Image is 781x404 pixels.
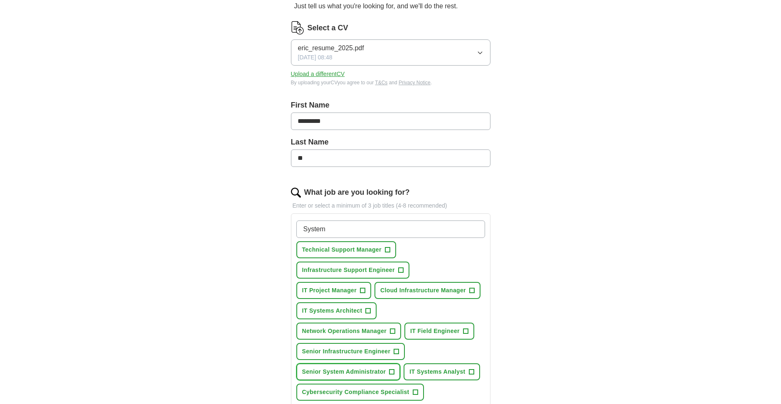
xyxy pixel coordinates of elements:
[374,282,480,299] button: Cloud Infrastructure Manager
[302,347,391,356] span: Senior Infrastructure Engineer
[410,327,460,335] span: IT Field Engineer
[302,286,357,295] span: IT Project Manager
[291,21,304,34] img: CV Icon
[302,306,362,315] span: IT Systems Architect
[404,363,480,380] button: IT Systems Analyst
[291,137,490,148] label: Last Name
[302,245,382,254] span: Technical Support Manager
[296,363,401,380] button: Senior System Administrator
[298,43,364,53] span: eric_resume_2025.pdf
[302,327,387,335] span: Network Operations Manager
[304,187,410,198] label: What job are you looking for?
[380,286,466,295] span: Cloud Infrastructure Manager
[296,282,372,299] button: IT Project Manager
[296,323,402,340] button: Network Operations Manager
[296,220,485,238] input: Type a job title and press enter
[296,343,405,360] button: Senior Infrastructure Engineer
[296,302,377,319] button: IT Systems Architect
[291,188,301,198] img: search.png
[291,201,490,210] p: Enter or select a minimum of 3 job titles (4-8 recommended)
[296,262,409,279] button: Infrastructure Support Engineer
[308,22,348,34] label: Select a CV
[409,367,465,376] span: IT Systems Analyst
[291,100,490,111] label: First Name
[399,80,431,86] a: Privacy Notice
[291,70,345,78] button: Upload a differentCV
[302,266,395,274] span: Infrastructure Support Engineer
[291,79,490,86] div: By uploading your CV you agree to our and .
[296,241,396,258] button: Technical Support Manager
[291,39,490,66] button: eric_resume_2025.pdf[DATE] 08:48
[296,384,424,401] button: Cybersecurity Compliance Specialist
[375,80,387,86] a: T&Cs
[404,323,474,340] button: IT Field Engineer
[302,388,409,397] span: Cybersecurity Compliance Specialist
[298,53,333,62] span: [DATE] 08:48
[302,367,386,376] span: Senior System Administrator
